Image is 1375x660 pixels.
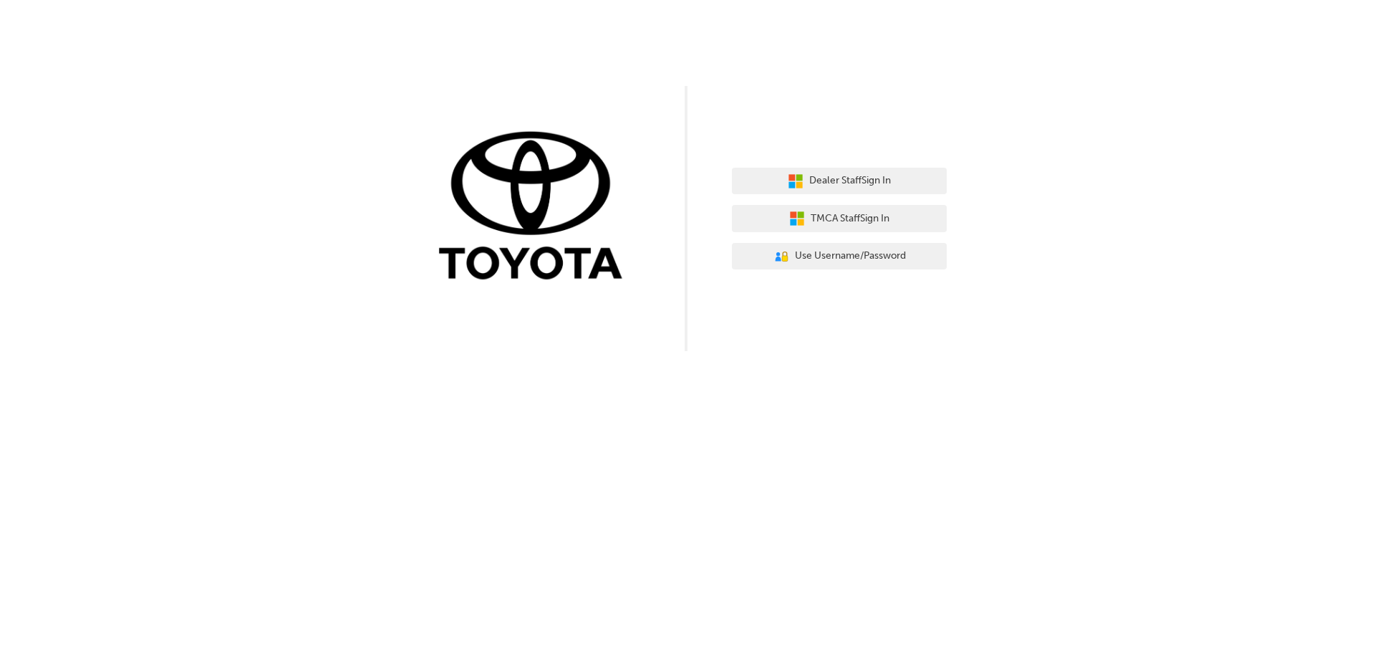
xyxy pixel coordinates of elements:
[732,243,947,270] button: Use Username/Password
[732,205,947,232] button: TMCA StaffSign In
[811,211,889,227] span: TMCA Staff Sign In
[795,248,906,264] span: Use Username/Password
[809,173,891,189] span: Dealer Staff Sign In
[428,128,643,287] img: Trak
[732,168,947,195] button: Dealer StaffSign In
